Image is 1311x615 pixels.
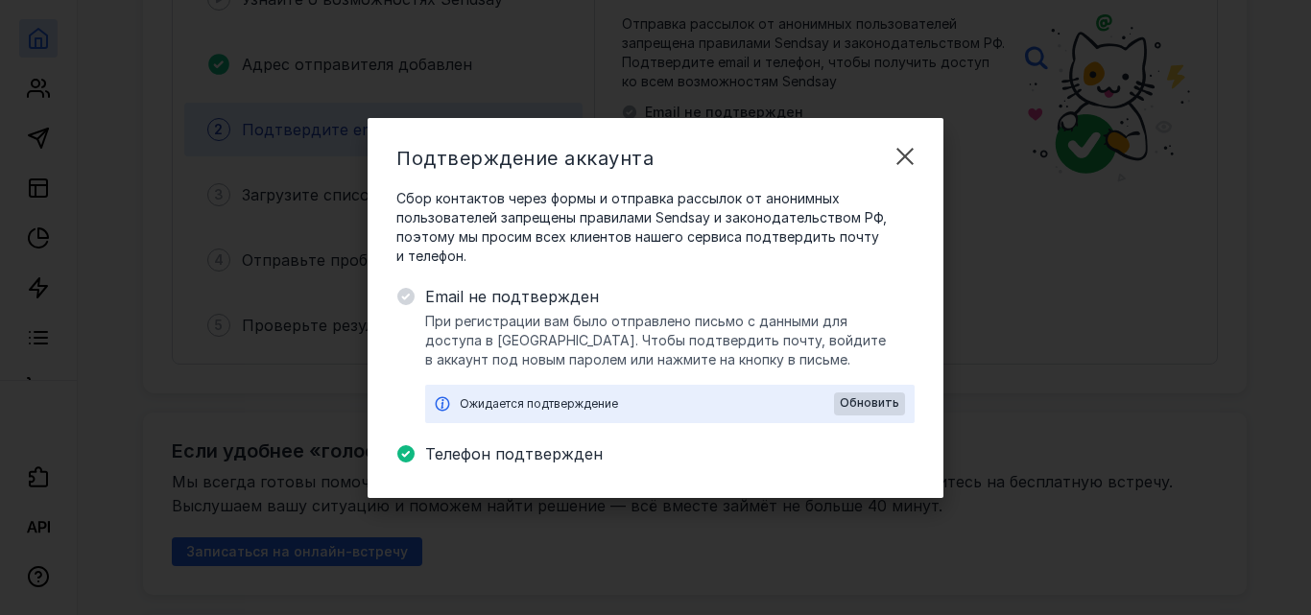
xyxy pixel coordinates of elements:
[840,396,899,410] span: Обновить
[425,442,915,465] span: Телефон подтвержден
[396,189,915,266] span: Сбор контактов через формы и отправка рассылок от анонимных пользователей запрещены правилами Sen...
[425,285,915,308] span: Email не подтвержден
[396,147,654,170] span: Подтверждение аккаунта
[425,312,915,369] span: При регистрации вам было отправлено письмо с данными для доступа в [GEOGRAPHIC_DATA]. Чтобы подтв...
[460,394,834,414] div: Ожидается подтверждение
[834,392,905,415] button: Обновить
